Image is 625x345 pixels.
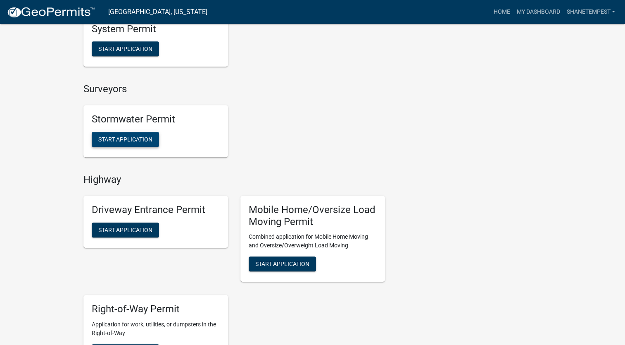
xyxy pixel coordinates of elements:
[249,256,316,271] button: Start Application
[92,303,220,315] h5: Right-of-Way Permit
[83,83,385,95] h4: Surveyors
[249,204,377,228] h5: Mobile Home/Oversize Load Moving Permit
[92,223,159,237] button: Start Application
[98,226,152,233] span: Start Application
[83,174,385,186] h4: Highway
[255,261,309,267] span: Start Application
[513,4,563,20] a: My Dashboard
[98,136,152,143] span: Start Application
[249,232,377,250] p: Combined application for Mobile Home Moving and Oversize/Overweight Load Moving
[490,4,513,20] a: Home
[563,4,618,20] a: shanetempest
[92,113,220,125] h5: Stormwater Permit
[92,204,220,216] h5: Driveway Entrance Permit
[92,41,159,56] button: Start Application
[92,132,159,147] button: Start Application
[92,320,220,338] p: Application for work, utilities, or dumpsters in the Right-of-Way
[108,5,207,19] a: [GEOGRAPHIC_DATA], [US_STATE]
[98,46,152,52] span: Start Application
